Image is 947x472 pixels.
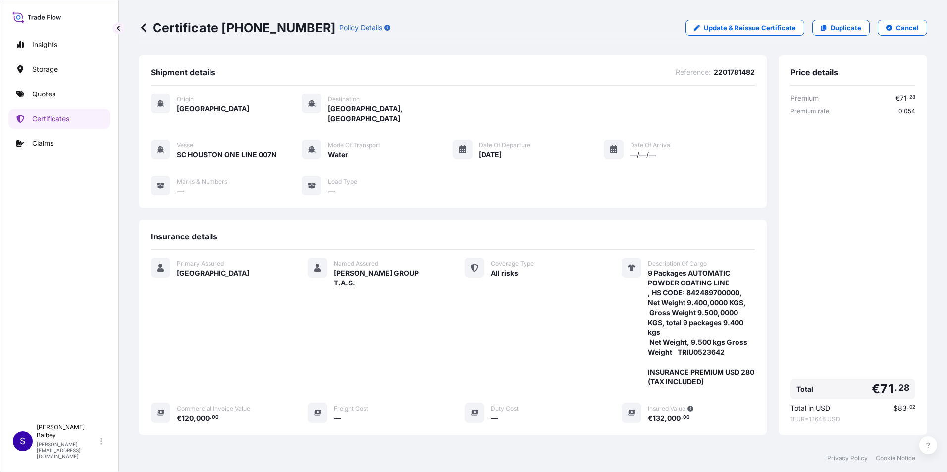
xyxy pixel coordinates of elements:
span: Date of Departure [479,142,530,149]
span: € [895,95,900,102]
a: Quotes [8,84,110,104]
span: — [491,413,498,423]
span: 71 [880,383,893,395]
span: 28 [898,385,909,391]
span: 00 [212,416,219,419]
span: € [648,415,653,422]
span: Date of Arrival [630,142,672,149]
span: Description Of Cargo [648,260,707,268]
span: Mode of Transport [328,142,380,149]
p: Storage [32,64,58,74]
span: Duty Cost [491,405,519,413]
span: [GEOGRAPHIC_DATA] [177,104,249,114]
span: 28 [909,96,915,99]
span: € [872,383,880,395]
p: Insights [32,40,57,49]
span: Destination [328,95,360,103]
a: Duplicate [812,20,870,36]
a: Claims [8,134,110,153]
span: [DATE] [479,150,502,160]
span: —/—/— [630,150,656,160]
span: Coverage Type [491,260,534,268]
span: — [177,186,184,196]
p: [PERSON_NAME][EMAIL_ADDRESS][DOMAIN_NAME] [37,441,98,459]
span: 71 [900,95,907,102]
p: Update & Reissue Certificate [704,23,796,33]
span: 00 [683,416,690,419]
span: 2201781482 [714,67,755,77]
span: Primary Assured [177,260,224,268]
span: € [177,415,182,422]
span: Shipment details [151,67,215,77]
a: Storage [8,59,110,79]
span: 120 [182,415,194,422]
span: $ [894,405,898,412]
a: Update & Reissue Certificate [685,20,804,36]
a: Cookie Notice [876,454,915,462]
span: 02 [909,406,915,409]
p: Claims [32,139,53,148]
span: Insured Value [648,405,685,413]
span: . [681,416,683,419]
span: . [210,416,211,419]
span: Insurance details [151,232,217,241]
span: Total [796,384,813,394]
span: [GEOGRAPHIC_DATA] [177,268,249,278]
p: Policy Details [339,23,382,33]
span: Price details [790,67,838,77]
span: Marks & Numbers [177,178,227,186]
span: , [194,415,196,422]
span: 83 [898,405,907,412]
a: Privacy Policy [827,454,868,462]
span: [PERSON_NAME] GROUP T.A.S. [334,268,441,288]
span: 9 Packages AUTOMATIC POWDER COATING LINE , HS CODE: 842489700000, Net Weight 9.400,0000 KGS, Gros... [648,268,755,387]
span: Reference : [676,67,711,77]
span: . [894,385,897,391]
span: Premium [790,94,819,103]
span: Load Type [328,178,357,186]
span: — [334,413,341,423]
span: — [328,186,335,196]
span: Vessel [177,142,195,149]
span: 132 [653,415,665,422]
a: Certificates [8,109,110,129]
span: . [907,406,909,409]
span: [GEOGRAPHIC_DATA], [GEOGRAPHIC_DATA] [328,104,453,124]
p: Certificate [PHONE_NUMBER] [139,20,335,36]
p: Certificates [32,114,69,124]
span: Named Assured [334,260,378,268]
span: SC HOUSTON ONE LINE 007N [177,150,277,160]
span: Total in USD [790,403,830,413]
span: , [665,415,667,422]
span: All risks [491,268,518,278]
span: 000 [667,415,681,422]
a: Insights [8,35,110,54]
p: Duplicate [831,23,861,33]
p: [PERSON_NAME] Balbey [37,424,98,439]
p: Cancel [896,23,919,33]
span: 000 [196,415,210,422]
span: Water [328,150,348,160]
span: S [20,436,26,446]
span: Commercial Invoice Value [177,405,250,413]
span: 0.054 [898,107,915,115]
p: Quotes [32,89,55,99]
span: Premium rate [790,107,829,115]
span: 1 EUR = 1.1648 USD [790,415,915,423]
span: . [907,96,909,99]
span: Freight Cost [334,405,368,413]
button: Cancel [878,20,927,36]
span: Origin [177,95,194,103]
